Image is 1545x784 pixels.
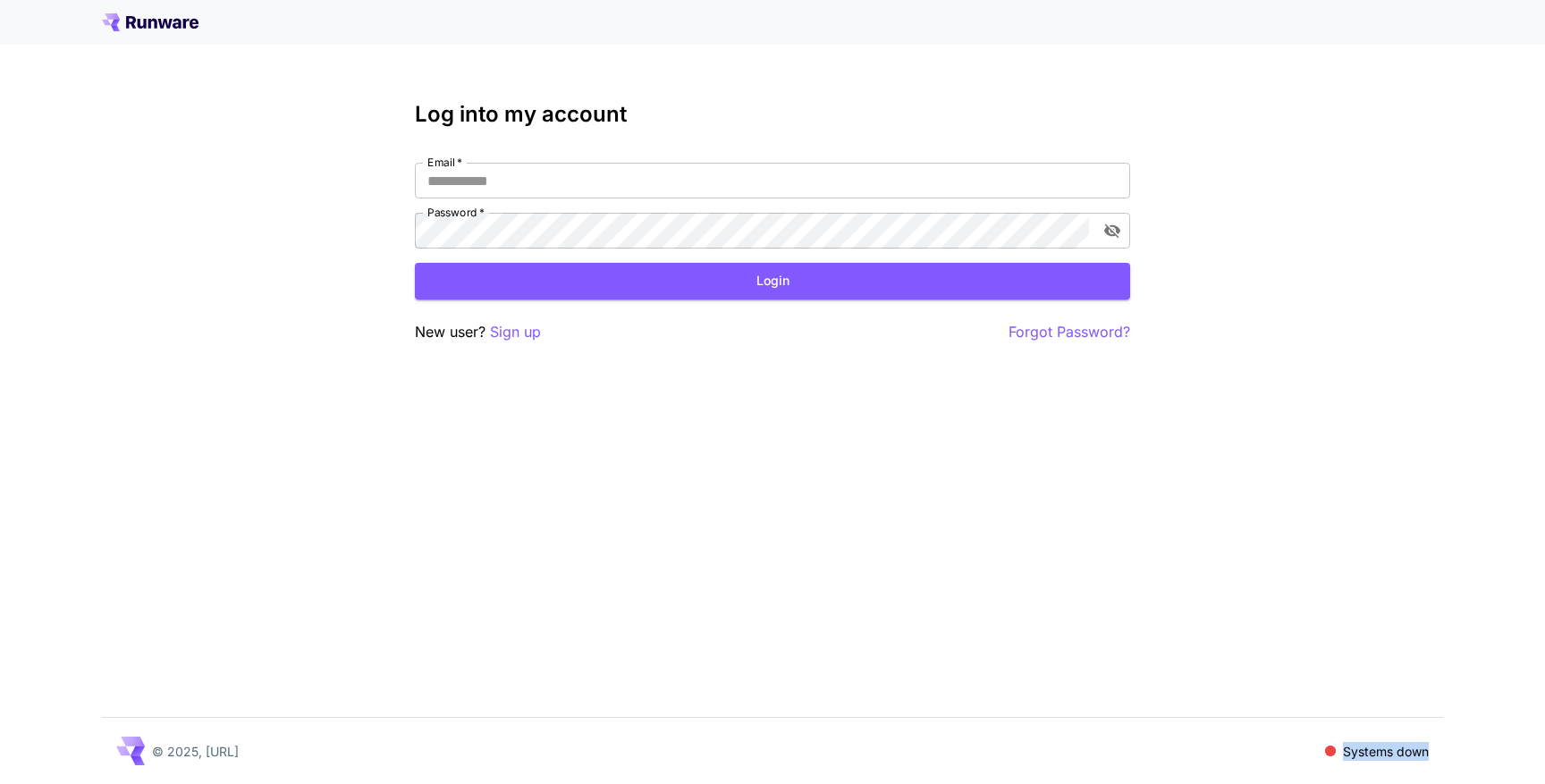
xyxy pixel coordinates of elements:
[427,205,485,220] label: Password
[415,102,1130,127] h3: Log into my account
[415,321,541,343] p: New user?
[415,263,1130,299] button: Login
[1009,321,1130,343] button: Forgot Password?
[152,742,239,761] p: © 2025, [URL]
[1343,742,1429,761] p: Systems down
[1096,215,1128,247] button: toggle password visibility
[490,321,541,343] button: Sign up
[427,155,462,170] label: Email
